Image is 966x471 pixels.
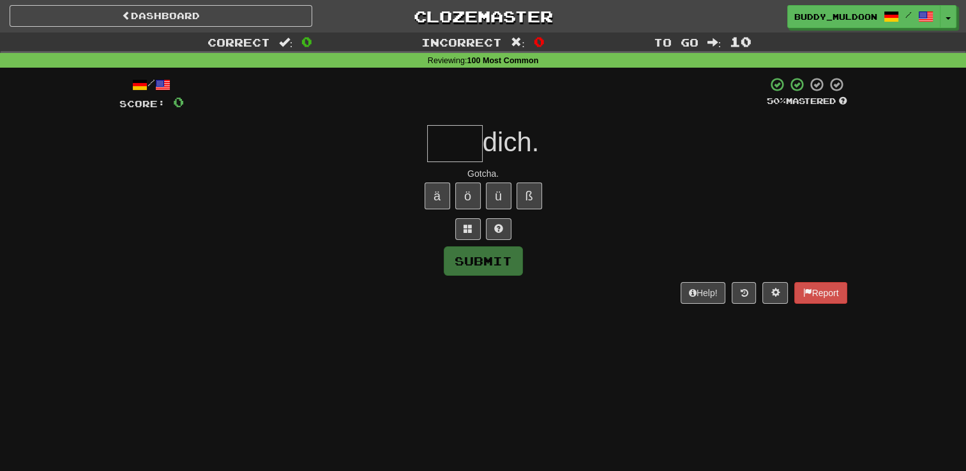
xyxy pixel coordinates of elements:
[331,5,634,27] a: Clozemaster
[534,34,545,49] span: 0
[421,36,502,49] span: Incorrect
[905,10,912,19] span: /
[483,127,540,157] span: dich.
[511,37,525,48] span: :
[486,183,511,209] button: ü
[767,96,847,107] div: Mastered
[10,5,312,27] a: Dashboard
[119,98,165,109] span: Score:
[707,37,721,48] span: :
[654,36,698,49] span: To go
[681,282,726,304] button: Help!
[425,183,450,209] button: ä
[467,56,538,65] strong: 100 Most Common
[730,34,751,49] span: 10
[455,218,481,240] button: Switch sentence to multiple choice alt+p
[794,282,847,304] button: Report
[455,183,481,209] button: ö
[119,167,847,180] div: Gotcha.
[444,246,523,276] button: Submit
[517,183,542,209] button: ß
[794,11,877,22] span: Buddy_Muldoon
[486,218,511,240] button: Single letter hint - you only get 1 per sentence and score half the points! alt+h
[301,34,312,49] span: 0
[767,96,786,106] span: 50 %
[787,5,940,28] a: Buddy_Muldoon /
[208,36,270,49] span: Correct
[732,282,756,304] button: Round history (alt+y)
[173,94,184,110] span: 0
[279,37,293,48] span: :
[119,77,184,93] div: /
